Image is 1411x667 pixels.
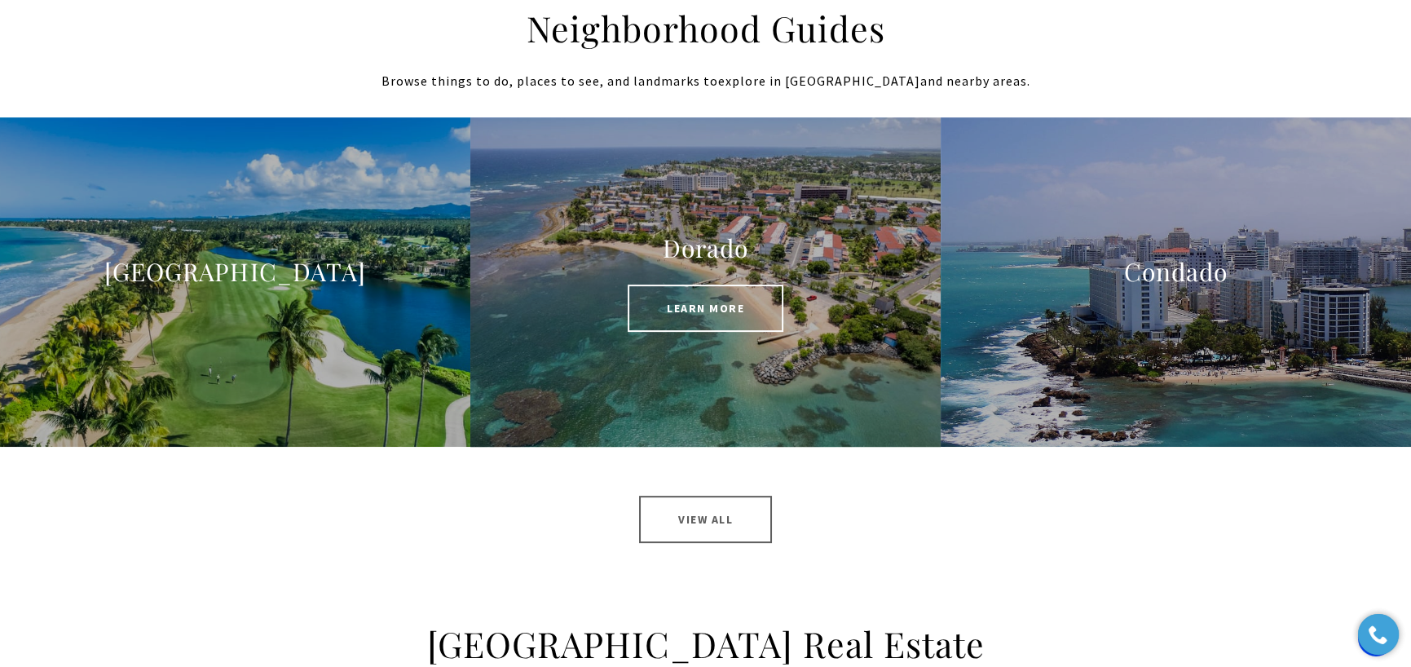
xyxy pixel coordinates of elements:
[639,496,772,543] a: View All
[541,232,871,264] h3: Dorado
[71,256,400,288] h3: [GEOGRAPHIC_DATA]
[718,73,920,89] a: explore in [GEOGRAPHIC_DATA]
[470,117,941,447] a: Dorado's pristine sea Dorado Learn More
[355,6,1056,51] h2: Neighborhood Guides
[628,285,783,332] span: Learn More
[941,117,1411,447] a: tall buildings by the sea Condado
[1012,256,1341,288] h3: Condado
[355,71,1056,92] p: Browse things to do, places to see, and landmarks to and nearby areas.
